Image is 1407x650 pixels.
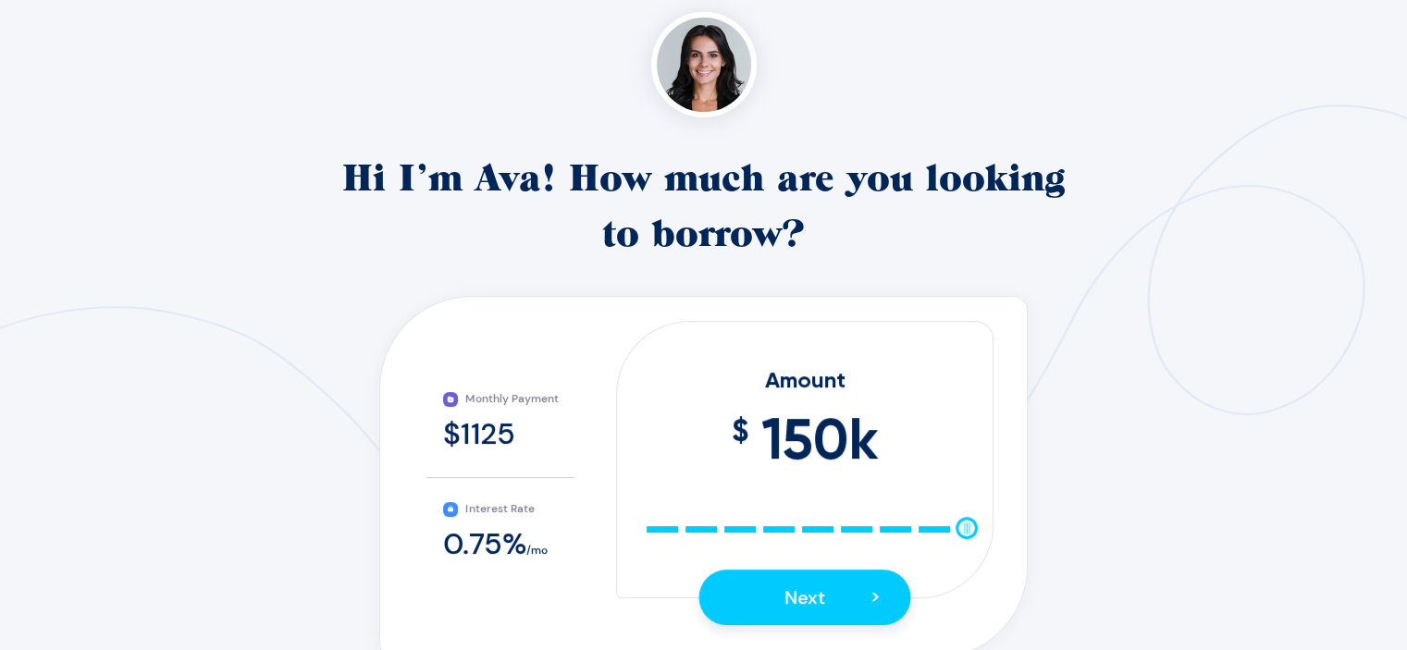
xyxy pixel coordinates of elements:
[731,397,747,482] span: $
[443,414,558,453] div: $1125
[764,366,845,393] span: Amount
[760,397,878,482] span: 150 k
[870,582,879,613] span: >
[443,524,525,563] span: 0.75 %
[465,392,558,407] span: Monthly Payment
[340,150,1067,261] p: Hi I’m Ava! How much are you looking to borrow?
[784,585,825,609] span: Next
[525,543,547,558] span: /mo
[698,570,910,625] button: Next>
[465,502,534,517] span: Interest Rate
